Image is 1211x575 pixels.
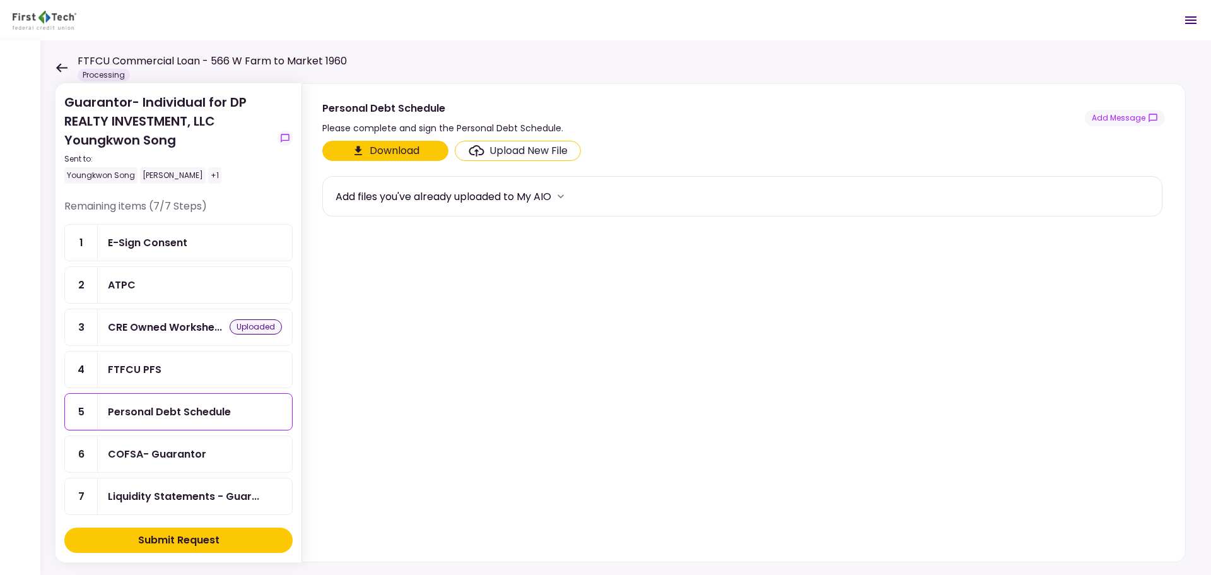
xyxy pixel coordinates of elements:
[13,11,76,30] img: Partner icon
[64,167,137,184] div: Youngkwon Song
[64,393,293,430] a: 5Personal Debt Schedule
[65,225,98,261] div: 1
[65,436,98,472] div: 6
[65,394,98,430] div: 5
[140,167,206,184] div: [PERSON_NAME]
[64,266,293,304] a: 2ATPC
[138,533,219,548] div: Submit Request
[336,189,551,205] div: Add files you've already uploaded to My AIO
[64,528,293,553] button: Submit Request
[78,54,347,69] h1: FTFCU Commercial Loan - 566 W Farm to Market 1960
[65,352,98,388] div: 4
[64,224,293,261] a: 1E-Sign Consent
[108,446,206,462] div: COFSA- Guarantor
[208,167,221,184] div: +1
[301,83,1186,562] div: Personal Debt SchedulePlease complete and sign the Personal Debt Schedule.show-messagesClick here...
[278,131,293,146] button: show-messages
[322,100,563,116] div: Personal Debt Schedule
[455,141,581,161] span: Click here to upload the required document
[64,436,293,473] a: 6COFSA- Guarantor
[108,319,222,335] div: CRE Owned Worksheet
[65,309,98,345] div: 3
[64,93,272,184] div: Guarantor- Individual for DP REALTY INVESTMENT, LLC Youngkwon Song
[322,121,563,136] div: Please complete and sign the Personal Debt Schedule.
[64,351,293,388] a: 4FTFCU PFS
[65,478,98,514] div: 7
[64,153,272,165] div: Sent to:
[1085,110,1165,126] button: show-messages
[64,309,293,346] a: 3CRE Owned Worksheetuploaded
[108,489,259,504] div: Liquidity Statements - Guarantor
[489,143,568,158] div: Upload New File
[108,277,136,293] div: ATPC
[108,235,187,251] div: E-Sign Consent
[1176,5,1206,35] button: Open menu
[230,319,282,335] div: uploaded
[551,187,570,206] button: more
[108,362,161,377] div: FTFCU PFS
[65,267,98,303] div: 2
[322,141,448,161] button: Click here to download the document
[78,69,130,81] div: Processing
[64,478,293,515] a: 7Liquidity Statements - Guarantor
[108,404,231,420] div: Personal Debt Schedule
[64,199,293,224] div: Remaining items (7/7 Steps)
